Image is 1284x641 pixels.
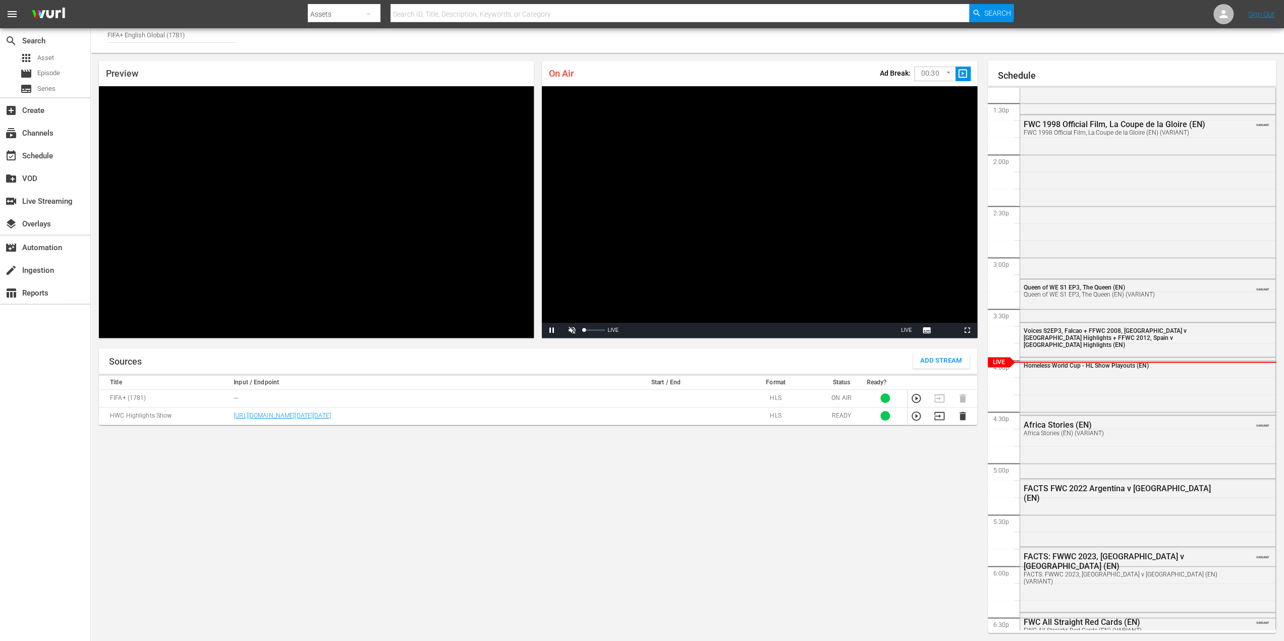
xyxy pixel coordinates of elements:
[732,376,819,390] th: Format
[20,52,32,64] span: Asset
[880,69,911,77] p: Ad Break:
[6,8,18,20] span: menu
[1024,484,1222,503] div: FACTS FWC 2022 Argentina v [GEOGRAPHIC_DATA] (EN)
[99,407,231,425] td: HWC Highlights Show
[1024,420,1222,430] div: Africa Stories (EN)
[20,83,32,95] span: Series
[542,86,977,338] div: Video Player
[549,68,574,79] span: On Air
[1256,616,1269,624] span: VARIANT
[5,35,17,47] span: Search
[5,127,17,139] span: Channels
[863,376,907,390] th: Ready?
[24,3,73,26] img: ans4CAIJ8jUAAAAAAAAAAAAAAAAAAAAAAAAgQb4GAAAAAAAAAAAAAAAAAAAAAAAAJMjXAAAAAAAAAAAAAAAAAAAAAAAAgAT5G...
[984,4,1011,22] span: Search
[5,172,17,185] span: VOD
[607,323,619,338] div: LIVE
[901,327,912,333] span: LIVE
[1256,419,1269,427] span: VARIANT
[819,407,863,425] td: READY
[600,376,732,390] th: Start / End
[819,376,863,390] th: Status
[1248,10,1274,18] a: Sign Out
[1024,627,1222,634] div: FWC All Straight Red Cards (EN) (VARIANT)
[5,287,17,299] span: Reports
[1024,291,1222,298] div: Queen of WE S1 EP3, The Queen (EN) (VARIANT)
[911,393,922,404] button: Preview Stream
[1024,120,1222,129] div: FWC 1998 Official Film, La Coupe de la Gloire (EN)
[37,68,60,78] span: Episode
[969,4,1014,22] button: Search
[1256,283,1269,291] span: VARIANT
[109,357,142,367] h1: Sources
[913,354,970,369] button: Add Stream
[99,86,534,338] div: Video Player
[1256,551,1269,559] span: VARIANT
[911,411,922,422] button: Preview Stream
[5,195,17,207] span: Live Streaming
[934,411,945,422] button: Transition
[231,376,600,390] th: Input / Endpoint
[917,323,937,338] button: Subtitles
[1024,617,1222,627] div: FWC All Straight Red Cards (EN)
[231,389,600,407] td: ---
[897,323,917,338] button: Seek to live, currently playing live
[5,242,17,254] span: Automation
[1024,571,1222,585] div: FACTS: FWWC 2023, [GEOGRAPHIC_DATA] v [GEOGRAPHIC_DATA] (EN) (VARIANT)
[562,323,582,338] button: Unmute
[957,323,977,338] button: Fullscreen
[1024,552,1222,571] div: FACTS: FWWC 2023, [GEOGRAPHIC_DATA] v [GEOGRAPHIC_DATA] (EN)
[819,389,863,407] td: ON AIR
[1024,129,1222,136] div: FWC 1998 Official Film, La Coupe de la Gloire (EN) (VARIANT)
[5,150,17,162] span: Schedule
[957,68,969,80] span: slideshow_sharp
[998,71,1276,81] h1: Schedule
[234,412,331,419] a: [URL][DOMAIN_NAME][DATE][DATE]
[37,84,55,94] span: Series
[542,323,562,338] button: Pause
[5,218,17,230] span: Overlays
[20,68,32,80] span: Episode
[37,53,54,63] span: Asset
[732,407,819,425] td: HLS
[99,376,231,390] th: Title
[1024,327,1187,348] span: Voices S2EP3, Falcao + FFWC 2008, [GEOGRAPHIC_DATA] v [GEOGRAPHIC_DATA] Highlights + FFWC 2012, S...
[99,389,231,407] td: FIFA+ (1781)
[1256,119,1269,127] span: VARIANT
[5,104,17,116] span: Create
[1024,430,1222,437] div: Africa Stories (EN) (VARIANT)
[584,329,605,331] div: Volume Level
[1024,284,1125,291] span: Queen of WE S1 EP3, The Queen (EN)
[5,264,17,276] span: Ingestion
[957,411,968,422] button: Delete
[1024,362,1149,369] span: Homeless World Cup - HL Show Playouts (EN)
[106,68,138,79] span: Preview
[732,389,819,407] td: HLS
[920,355,962,367] span: Add Stream
[914,64,956,83] div: 00:30
[937,323,957,338] button: Picture-in-Picture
